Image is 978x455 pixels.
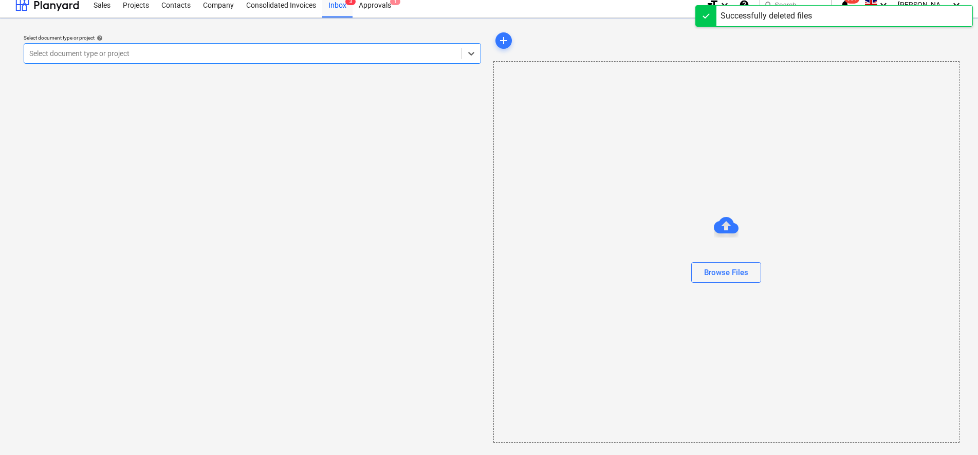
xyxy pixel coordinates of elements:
[704,266,748,279] div: Browse Files
[493,61,960,443] div: Browse Files
[721,10,812,22] div: Successfully deleted files
[95,35,103,41] span: help
[691,262,761,283] button: Browse Files
[927,406,978,455] iframe: Chat Widget
[24,34,481,41] div: Select document type or project
[497,34,510,47] span: add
